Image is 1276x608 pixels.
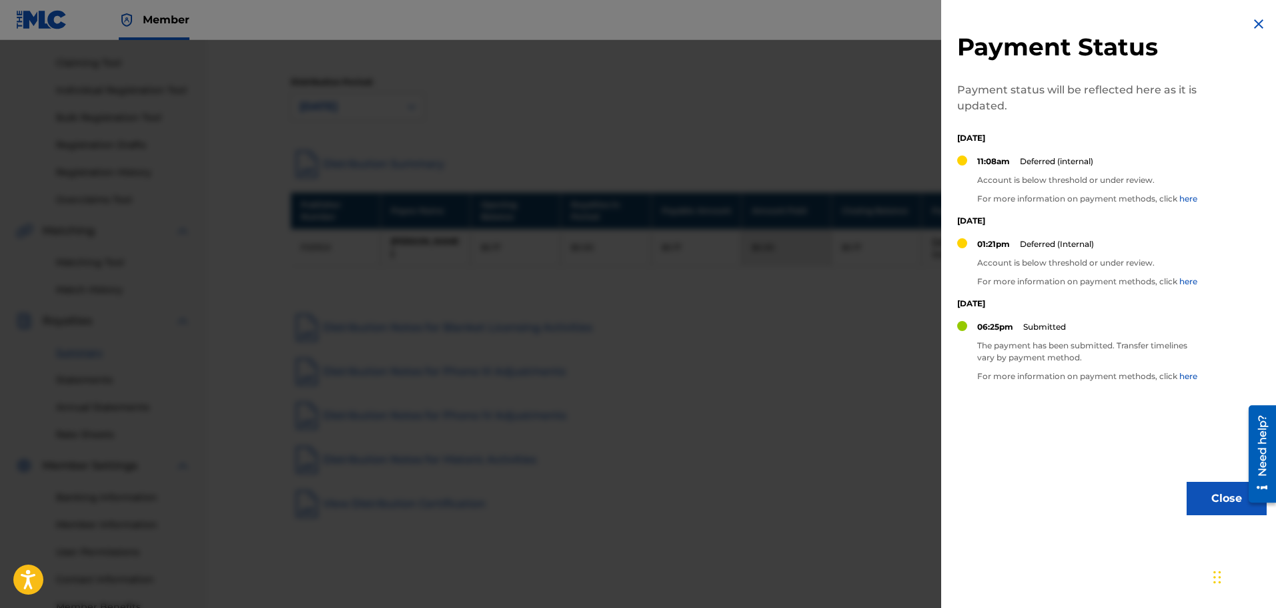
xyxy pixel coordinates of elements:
[957,32,1204,62] h2: Payment Status
[977,321,1013,333] p: 06:25pm
[1020,156,1093,168] p: Deferred (internal)
[1213,557,1221,597] div: Drag
[16,10,67,29] img: MLC Logo
[977,340,1204,364] p: The payment has been submitted. Transfer timelines vary by payment method.
[977,276,1197,288] p: For more information on payment methods, click
[1179,194,1197,204] a: here
[143,12,189,27] span: Member
[957,215,1204,227] p: [DATE]
[977,238,1010,250] p: 01:21pm
[957,132,1204,144] p: [DATE]
[1020,238,1094,250] p: Deferred (Internal)
[1179,276,1197,286] a: here
[977,257,1197,269] p: Account is below threshold or under review.
[1239,400,1276,507] iframe: Resource Center
[977,370,1204,382] p: For more information on payment methods, click
[119,12,135,28] img: Top Rightsholder
[957,82,1204,114] p: Payment status will be reflected here as it is updated.
[957,298,1204,310] p: [DATE]
[977,193,1197,205] p: For more information on payment methods, click
[977,156,1010,168] p: 11:08am
[1209,544,1276,608] iframe: Chat Widget
[1023,321,1066,333] p: Submitted
[977,174,1197,186] p: Account is below threshold or under review.
[1179,371,1197,381] a: here
[1187,482,1267,515] button: Close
